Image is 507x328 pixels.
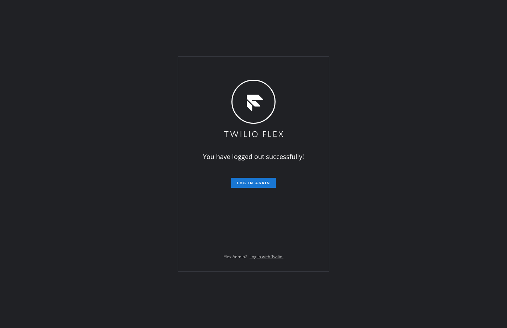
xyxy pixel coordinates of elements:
span: Log in again [237,180,270,185]
span: Flex Admin? [224,254,247,260]
span: You have logged out successfully! [203,152,304,161]
button: Log in again [231,178,276,188]
a: Log in with Twilio. [250,254,283,260]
